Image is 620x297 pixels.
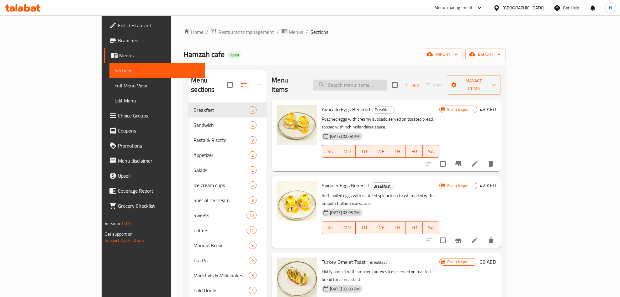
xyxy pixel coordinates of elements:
[471,160,478,168] a: Edit menu item
[406,221,422,234] button: FR
[358,223,370,232] span: TU
[434,4,473,12] div: Menu-management
[183,28,506,36] nav: breadcrumb
[342,223,353,232] span: MO
[425,223,437,232] span: SA
[193,166,249,174] span: Salads
[193,242,249,249] div: Manual Brew
[218,28,274,36] span: Restaurants management
[193,136,249,144] span: Pasta & Risotto
[188,133,267,148] div: Pasta & Risotto8
[306,28,308,36] li: /
[118,22,200,29] span: Edit Restaurant
[249,182,256,188] span: 5
[408,147,420,156] span: FR
[452,77,496,93] span: Manage items
[246,211,257,219] div: items
[193,106,249,114] span: Breakfast
[480,181,496,190] h6: 42 AED
[401,80,421,90] button: Add
[223,78,236,91] span: Select all sections
[104,108,205,123] a: Choice Groups
[367,259,389,266] span: Breakfast
[470,50,501,58] span: export
[193,121,249,129] div: Sandwich
[272,76,305,94] h2: Menu items
[313,80,387,91] input: search
[277,28,279,36] li: /
[249,181,257,189] div: items
[247,212,256,218] span: 10
[249,258,256,263] span: 6
[188,163,267,178] div: Salads2
[191,76,227,94] h2: Menu sections
[193,227,246,234] span: Coffee
[401,80,421,90] span: Add item
[322,221,339,234] button: SU
[277,105,317,145] img: Avocado Eggs Benedict
[249,107,256,113] span: 5
[104,138,205,153] a: Promotions
[445,259,477,265] span: Branch specific
[356,145,372,158] button: TU
[104,18,205,33] a: Edit Restaurant
[406,145,422,158] button: FR
[211,28,274,36] a: Restaurants management
[105,219,120,227] span: Version:
[436,234,449,247] span: Select to update
[327,133,362,139] span: [DATE] 02:03 PM
[249,242,257,249] div: items
[371,183,393,190] span: Breakfast
[236,77,252,92] span: Sort sections
[372,106,395,113] span: Breakfast
[445,107,477,112] span: Branch specific
[249,288,256,294] span: 4
[277,181,317,221] img: Spinach Eggs Benedict
[114,67,200,74] span: Sections
[392,147,403,156] span: TH
[188,268,267,283] div: Mocktails & Milkshakes8
[408,223,420,232] span: FR
[118,37,200,44] span: Branches
[249,152,256,158] span: 2
[389,221,406,234] button: TH
[249,106,257,114] div: items
[322,105,371,114] span: Avocado Eggs Benedict
[471,237,478,244] a: Edit menu item
[249,242,256,248] span: 3
[339,145,356,158] button: MO
[104,198,205,213] a: Grocery Checklist
[193,196,249,204] span: Special ice cream
[249,287,257,294] div: items
[249,166,257,174] div: items
[249,273,256,279] span: 8
[445,183,477,189] span: Branch specific
[104,123,205,138] a: Coupons
[193,181,249,189] div: Ice cream cups
[249,136,257,144] div: items
[375,223,386,232] span: WE
[118,142,200,149] span: Promotions
[105,230,134,238] span: Get support on:
[451,156,466,171] button: Branch-specific-item
[609,4,612,11] span: N
[193,272,249,279] span: Mocktails & Milkshakes
[227,51,241,59] div: Open
[356,221,372,234] button: TU
[252,77,267,92] button: Add section
[447,75,501,95] button: Manage items
[193,151,249,159] div: Appetizer
[371,182,394,190] div: Breakfast
[109,93,205,108] a: Edit Menu
[121,219,131,227] span: 1.0.0
[206,28,208,36] li: /
[119,52,200,59] span: Menus
[425,147,437,156] span: SA
[193,211,246,219] span: Sweets
[388,78,401,91] span: Select section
